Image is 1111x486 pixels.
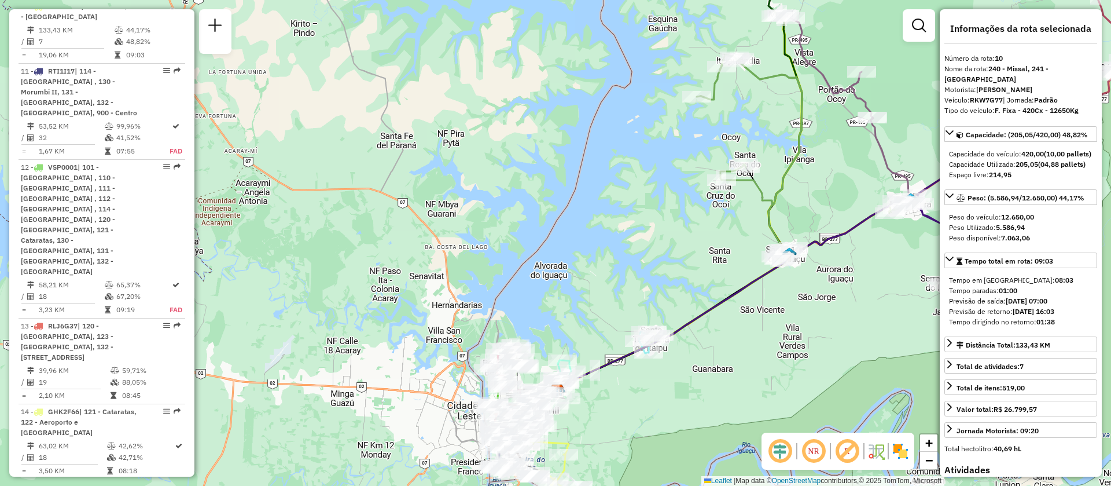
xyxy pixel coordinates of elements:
[995,54,1003,63] strong: 10
[169,304,183,316] td: FAD
[944,253,1097,268] a: Tempo total em rota: 09:03
[949,317,1092,327] div: Tempo dirigindo no retorno:
[967,193,1084,202] span: Peso: (5.586,94/12.650,00) 44,17%
[1021,149,1044,158] strong: 420,00
[944,379,1097,395] a: Total de itens:519,00
[1044,149,1091,158] strong: (10,00 pallets)
[48,2,81,10] span: RKW7G77
[925,436,933,450] span: +
[1055,276,1073,284] strong: 08:03
[957,383,1025,393] div: Total de itens:
[38,390,110,401] td: 2,10 KM
[957,404,1037,415] div: Valor total:
[966,130,1088,139] span: Capacidade: (205,05/420,00) 48,82%
[174,408,181,415] em: Rota exportada
[122,390,180,401] td: 08:45
[48,321,78,330] span: RLJ6G37
[1001,213,1034,221] strong: 12.650,00
[38,132,104,144] td: 32
[105,148,111,155] i: Tempo total em rota
[944,444,1097,454] div: Total hectolitro:
[21,321,113,361] span: 13 -
[38,304,104,316] td: 3,23 KM
[175,443,182,450] i: Rota otimizada
[949,213,1034,221] span: Peso do veículo:
[27,134,34,141] i: Total de Atividades
[27,454,34,461] i: Total de Atividades
[38,365,110,377] td: 39,96 KM
[105,134,113,141] i: % de utilização da cubagem
[116,279,170,291] td: 65,37%
[163,322,170,329] em: Opções
[995,106,1079,115] strong: F. Fixa - 420Cx - 12650Kg
[1038,160,1086,169] strong: (04,88 pallets)
[126,36,181,47] td: 48,82%
[116,304,170,316] td: 09:19
[944,422,1097,438] a: Jornada Motorista: 09:20
[944,95,1097,105] div: Veículo:
[163,67,170,74] em: Opções
[1016,341,1050,349] span: 133,43 KM
[21,49,27,61] td: =
[38,36,114,47] td: 7
[21,390,27,401] td: =
[949,306,1092,317] div: Previsão de retorno:
[766,437,794,465] span: Ocultar deslocamento
[734,477,735,485] span: |
[944,85,1097,95] div: Motorista:
[944,126,1097,142] a: Capacidade: (205,05/420,00) 48,82%
[118,452,174,463] td: 42,71%
[949,159,1092,170] div: Capacidade Utilizada:
[21,407,137,437] span: | 121 - Cataratas, 122 - Aeroporto e [GEOGRAPHIC_DATA]
[105,306,111,313] i: Tempo total em rota
[949,233,1092,243] div: Peso disponível:
[38,24,114,36] td: 133,43 KM
[1001,233,1030,242] strong: 7.063,06
[701,476,944,486] div: Map data © contributors,© 2025 TomTom, Microsoft
[944,64,1097,85] div: Nome da rota:
[944,53,1097,64] div: Número da rota:
[105,123,113,130] i: % de utilização do peso
[38,49,114,61] td: 19,06 KM
[105,293,113,300] i: % de utilização da cubagem
[115,27,123,34] i: % de utilização do peso
[21,145,27,157] td: =
[944,271,1097,332] div: Tempo total em rota: 09:03
[21,291,27,302] td: /
[800,437,827,465] span: Ocultar NR
[27,379,34,386] i: Total de Atividades
[107,443,116,450] i: % de utilização do peso
[172,123,179,130] i: Rota otimizada
[27,27,34,34] i: Distância Total
[1036,317,1055,326] strong: 01:38
[920,452,937,469] a: Zoom out
[21,67,137,117] span: 11 -
[944,105,1097,116] div: Tipo do veículo:
[989,170,1011,179] strong: 214,95
[105,282,113,288] i: % de utilização do peso
[126,49,181,61] td: 09:03
[38,440,106,452] td: 63,02 KM
[1034,96,1058,104] strong: Padrão
[944,64,1049,83] strong: 240 - Missal, 241 - [GEOGRAPHIC_DATA]
[949,170,1092,180] div: Espaço livre:
[903,192,918,207] img: Medianeira
[122,377,180,388] td: 88,05%
[163,163,170,170] em: Opções
[944,23,1097,34] h4: Informações da rota selecionada
[21,321,113,361] span: | 120 - [GEOGRAPHIC_DATA], 123 - [GEOGRAPHIC_DATA], 132 - [STREET_ADDRESS]
[957,340,1050,350] div: Distância Total:
[944,465,1097,476] h4: Atividades
[1002,383,1025,392] strong: 519,00
[163,408,170,415] em: Opções
[21,407,137,437] span: 14 -
[126,24,181,36] td: 44,17%
[118,440,174,452] td: 42,62%
[957,426,1039,436] div: Jornada Motorista: 09:20
[38,291,104,302] td: 18
[122,365,180,377] td: 59,71%
[27,367,34,374] i: Distância Total
[949,222,1092,233] div: Peso Utilizado:
[957,362,1024,371] span: Total de atividades:
[949,149,1092,159] div: Capacidade do veículo:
